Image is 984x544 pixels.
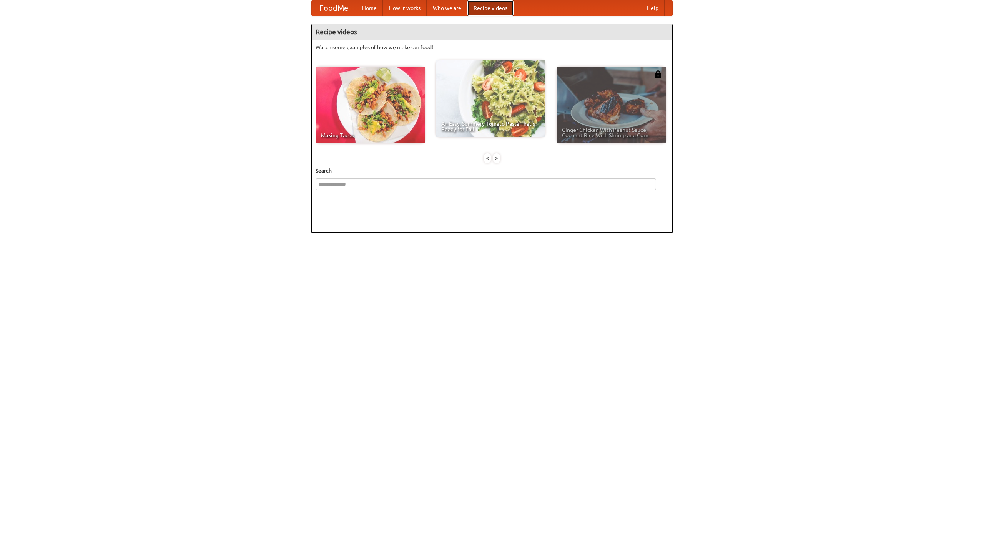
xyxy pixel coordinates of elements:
a: Recipe videos [467,0,514,16]
div: » [493,153,500,163]
span: Making Tacos [321,133,419,138]
div: « [484,153,491,163]
a: Who we are [427,0,467,16]
img: 483408.png [654,70,662,78]
a: Help [641,0,665,16]
h5: Search [316,167,668,175]
a: An Easy, Summery Tomato Pasta That's Ready for Fall [436,60,545,137]
a: How it works [383,0,427,16]
span: An Easy, Summery Tomato Pasta That's Ready for Fall [441,121,540,132]
a: Making Tacos [316,67,425,143]
h4: Recipe videos [312,24,672,40]
a: FoodMe [312,0,356,16]
a: Home [356,0,383,16]
p: Watch some examples of how we make our food! [316,43,668,51]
